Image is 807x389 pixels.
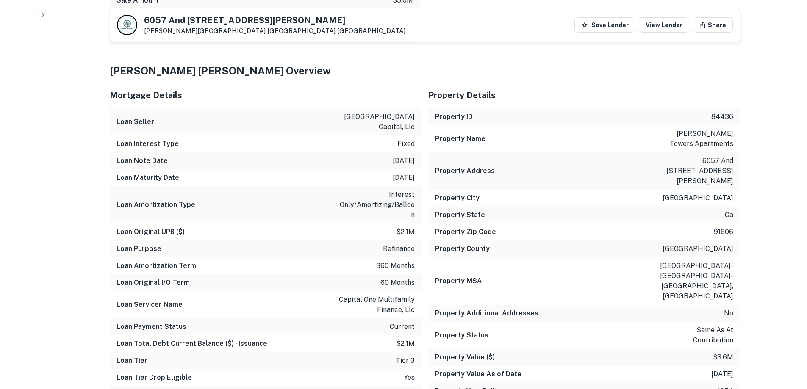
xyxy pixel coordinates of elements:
h6: Property Address [435,166,495,176]
p: refinance [383,244,415,254]
h6: Property State [435,210,485,220]
p: 60 months [380,278,415,288]
h6: Loan Amortization Term [116,261,196,271]
p: $3.6m [713,352,733,362]
p: [PERSON_NAME] towers apartments [657,129,733,149]
h6: Loan Maturity Date [116,173,179,183]
p: [DATE] [393,156,415,166]
p: [GEOGRAPHIC_DATA] [663,244,733,254]
p: [GEOGRAPHIC_DATA] [663,193,733,203]
p: [PERSON_NAME][GEOGRAPHIC_DATA] [GEOGRAPHIC_DATA] [144,27,405,35]
h6: Property Value As of Date [435,369,521,379]
h6: Loan Payment Status [116,322,186,332]
p: same as at contribution [657,325,733,345]
h6: Property Status [435,330,488,340]
h6: Loan Seller [116,117,154,127]
p: 360 months [376,261,415,271]
p: [DATE] [393,173,415,183]
p: $2.1m [397,227,415,237]
p: capital one multifamily finance, llc [338,295,415,315]
h6: Loan Tier [116,356,147,366]
p: current [390,322,415,332]
a: View Lender [639,17,689,33]
p: interest only/amortizing/balloon [338,190,415,220]
h6: Loan Original I/O Term [116,278,190,288]
h6: Property County [435,244,490,254]
h6: Property Value ($) [435,352,495,362]
h5: 6057 and [STREET_ADDRESS][PERSON_NAME] [144,16,405,25]
h6: Loan Note Date [116,156,168,166]
h6: Property Zip Code [435,227,496,237]
p: fixed [397,139,415,149]
h6: Property ID [435,112,473,122]
h6: Property Additional Addresses [435,308,538,318]
p: yes [404,372,415,383]
p: [GEOGRAPHIC_DATA] capital, llc [338,112,415,132]
button: Save Lender [574,17,635,33]
iframe: Chat Widget [765,321,807,362]
p: 84436 [711,112,733,122]
p: ca [725,210,733,220]
h6: Property City [435,193,480,203]
a: [GEOGRAPHIC_DATA] [337,27,405,34]
h4: [PERSON_NAME] [PERSON_NAME] Overview [110,63,740,78]
h6: Loan Servicer Name [116,300,183,310]
h5: Property Details [428,89,740,102]
h6: Loan Purpose [116,244,161,254]
p: tier 3 [396,356,415,366]
p: no [724,308,733,318]
h6: Loan Interest Type [116,139,179,149]
h5: Mortgage Details [110,89,422,102]
h6: Loan Tier Drop Eligible [116,372,192,383]
h6: Property Name [435,134,485,144]
h6: Property MSA [435,276,482,286]
h6: Loan Amortization Type [116,200,195,210]
h6: Loan Original UPB ($) [116,227,185,237]
p: $2.1m [397,339,415,349]
p: [DATE] [711,369,733,379]
p: 91606 [714,227,733,237]
p: 6057 and [STREET_ADDRESS][PERSON_NAME] [657,156,733,186]
p: [GEOGRAPHIC_DATA]-[GEOGRAPHIC_DATA]-[GEOGRAPHIC_DATA], [GEOGRAPHIC_DATA] [657,261,733,301]
button: Share [693,17,733,33]
h6: Loan Total Debt Current Balance ($) - Issuance [116,339,267,349]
